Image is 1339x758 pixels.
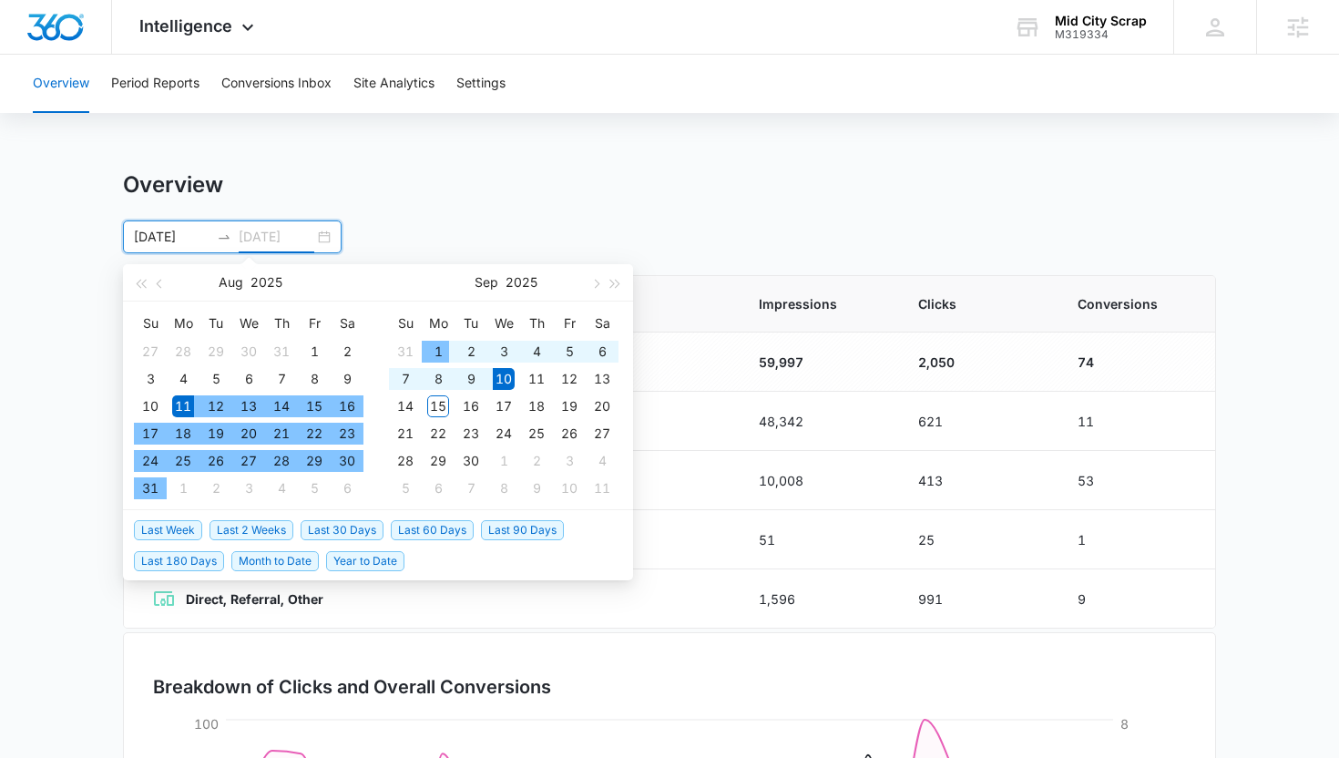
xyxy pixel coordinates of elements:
div: 29 [427,450,449,472]
div: 1 [172,477,194,499]
button: Sep [475,264,498,301]
td: 2025-08-27 [232,447,265,475]
div: 9 [526,477,547,499]
td: 621 [896,392,1056,451]
th: We [232,309,265,338]
div: 26 [205,450,227,472]
td: 2025-07-31 [265,338,298,365]
div: 13 [238,395,260,417]
th: Th [265,309,298,338]
td: 11 [1056,392,1215,451]
td: 2025-08-26 [199,447,232,475]
span: Intelligence [139,16,232,36]
div: 31 [271,341,292,363]
div: 28 [172,341,194,363]
div: 12 [558,368,580,390]
div: 7 [271,368,292,390]
div: 7 [460,477,482,499]
div: 28 [394,450,416,472]
td: 2025-08-07 [265,365,298,393]
td: 2025-08-20 [232,420,265,447]
td: 51 [737,510,896,569]
div: 14 [271,395,292,417]
div: 3 [558,450,580,472]
td: 2025-09-06 [331,475,363,502]
div: 16 [460,395,482,417]
div: 17 [139,423,161,445]
h1: Overview [123,171,223,199]
button: Site Analytics [353,55,434,113]
div: 15 [303,395,325,417]
button: Period Reports [111,55,199,113]
td: 2025-07-28 [167,338,199,365]
td: 2025-09-27 [586,420,618,447]
td: 2025-09-06 [586,338,618,365]
div: 29 [205,341,227,363]
div: 16 [336,395,358,417]
div: account name [1055,14,1147,28]
div: 20 [238,423,260,445]
td: 2025-07-30 [232,338,265,365]
td: 2025-09-21 [389,420,422,447]
span: Month to Date [231,551,319,571]
div: 10 [493,368,515,390]
div: 24 [139,450,161,472]
div: 25 [172,450,194,472]
button: Settings [456,55,506,113]
th: Fr [298,309,331,338]
td: 2025-09-16 [455,393,487,420]
td: 2025-09-03 [232,475,265,502]
td: 2025-09-29 [422,447,455,475]
td: 991 [896,569,1056,629]
span: Last 90 Days [481,520,564,540]
div: 5 [205,368,227,390]
div: 18 [526,395,547,417]
td: 2025-09-17 [487,393,520,420]
tspan: 8 [1120,716,1129,732]
div: 28 [271,450,292,472]
div: 30 [336,450,358,472]
td: 2025-09-11 [520,365,553,393]
td: 2025-10-02 [520,447,553,475]
td: 2,050 [896,333,1056,392]
td: 2025-09-14 [389,393,422,420]
th: Sa [586,309,618,338]
span: Last 180 Days [134,551,224,571]
td: 2025-08-24 [134,447,167,475]
td: 2025-10-06 [422,475,455,502]
div: 17 [493,395,515,417]
th: Mo [167,309,199,338]
td: 2025-09-07 [389,365,422,393]
div: 8 [303,368,325,390]
td: 48,342 [737,392,896,451]
th: Th [520,309,553,338]
div: account id [1055,28,1147,41]
td: 2025-08-08 [298,365,331,393]
div: 2 [336,341,358,363]
span: Last 30 Days [301,520,383,540]
div: 5 [394,477,416,499]
div: 27 [238,450,260,472]
td: 2025-08-13 [232,393,265,420]
td: 2025-08-30 [331,447,363,475]
td: 2025-09-05 [298,475,331,502]
td: 2025-08-28 [265,447,298,475]
td: 2025-08-09 [331,365,363,393]
button: Overview [33,55,89,113]
div: 27 [591,423,613,445]
td: 2025-09-13 [586,365,618,393]
span: Conversions [1078,294,1186,313]
div: 6 [591,341,613,363]
div: 2 [526,450,547,472]
td: 25 [896,510,1056,569]
td: 2025-08-17 [134,420,167,447]
td: 2025-08-29 [298,447,331,475]
div: 26 [558,423,580,445]
div: 7 [394,368,416,390]
div: 3 [139,368,161,390]
td: 2025-09-19 [553,393,586,420]
td: 2025-09-12 [553,365,586,393]
div: 9 [336,368,358,390]
div: 13 [591,368,613,390]
div: 15 [427,395,449,417]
